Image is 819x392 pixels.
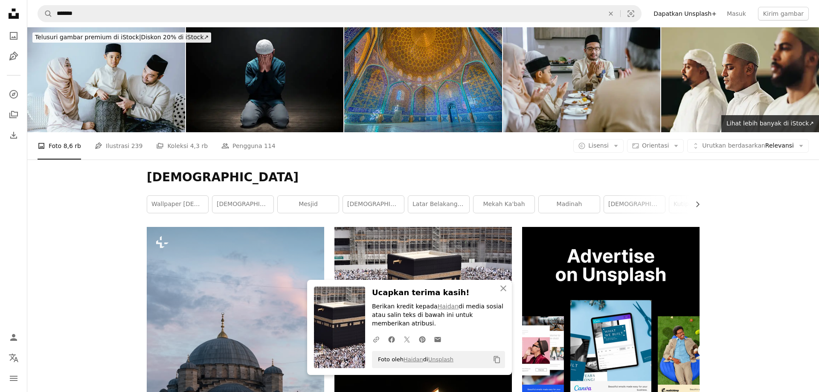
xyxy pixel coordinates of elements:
a: Haidan [404,356,423,363]
button: Urutkan berdasarkanRelevansi [687,139,809,153]
img: Momen Keluarga: Mempersiapkan Bersama Idul Fitri [27,27,185,132]
a: Wallpaper [DEMOGRAPHIC_DATA] [147,196,208,213]
a: Bagikan di Facebook [384,331,399,348]
a: Masuk [722,7,751,20]
span: Telusuri gambar premium di iStock | [35,34,141,41]
a: Madinah [539,196,600,213]
span: 114 [264,141,276,151]
span: 239 [131,141,143,151]
a: Haidan [438,303,459,310]
a: Telusuri gambar premium di iStock|Diskon 20% di iStock↗ [27,27,216,48]
a: Pengguna 114 [221,132,276,160]
a: Koleksi [5,106,22,123]
span: 4,3 rb [190,141,208,151]
a: Mekah Ka'bah [473,196,534,213]
img: Shalat, berkelompok dan laki-laki di masjid, beriman dan menghormati Allah di pagi hari, beribada... [661,27,819,132]
form: Temuka visual di seluruh situs [38,5,642,22]
img: Dekorasi mosaik di dalam Masjid Syekh Lotfollah, Isfahan [344,27,502,132]
a: Bagikan melalui email [430,331,445,348]
img: Pria Muslim berdoa di masjid [186,27,344,132]
a: [DEMOGRAPHIC_DATA] [343,196,404,213]
a: Unsplash [428,356,453,363]
span: Relevansi [702,142,794,150]
a: sebuah bangunan besar dengan kubah besar di atasnya [147,347,324,355]
div: Diskon 20% di iStock ↗ [32,32,211,43]
a: Ilustrasi [5,48,22,65]
a: Lihat lebih banyak di iStock↗ [721,115,819,132]
span: Foto oleh di [374,353,453,366]
span: Lisensi [588,142,609,149]
a: Bagikan di Pinterest [415,331,430,348]
button: Pencarian di Unsplash [38,6,52,22]
a: Latar belakang [DEMOGRAPHIC_DATA] [408,196,469,213]
a: Ilustrasi 239 [95,132,142,160]
a: Masuk/Daftar [5,329,22,346]
button: Bahasa [5,349,22,366]
a: Koleksi 4,3 rb [156,132,208,160]
h1: [DEMOGRAPHIC_DATA] [147,170,700,185]
span: Urutkan berdasarkan [702,142,765,149]
a: Jelajahi [5,86,22,103]
a: mesjid [278,196,339,213]
a: Riwayat Pengunduhan [5,127,22,144]
button: Salin ke papan klip [490,352,504,367]
button: gulir daftar ke kanan [690,196,700,213]
img: Ka'bah, Mekah [334,227,512,345]
a: [DEMOGRAPHIC_DATA] [212,196,273,213]
button: Hapus [601,6,620,22]
a: Foto [5,27,22,44]
img: Momen Syukur: Berdoa Sebelum Pesta Hari Raya [503,27,661,132]
a: [DEMOGRAPHIC_DATA] [604,196,665,213]
button: Kirim gambar [758,7,809,20]
button: Orientasi [627,139,684,153]
span: Orientasi [642,142,669,149]
button: Pencarian visual [621,6,641,22]
a: Dapatkan Unsplash+ [648,7,722,20]
span: Lihat lebih banyak di iStock ↗ [726,120,814,127]
a: Kutipan [DEMOGRAPHIC_DATA] [669,196,730,213]
button: Menu [5,370,22,387]
button: Lisensi [573,139,624,153]
h3: Ucapkan terima kasih! [372,287,505,299]
p: Berikan kredit kepada di media sosial atau salin teks di bawah ini untuk memberikan atribusi. [372,302,505,328]
a: Bagikan di Twitter [399,331,415,348]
